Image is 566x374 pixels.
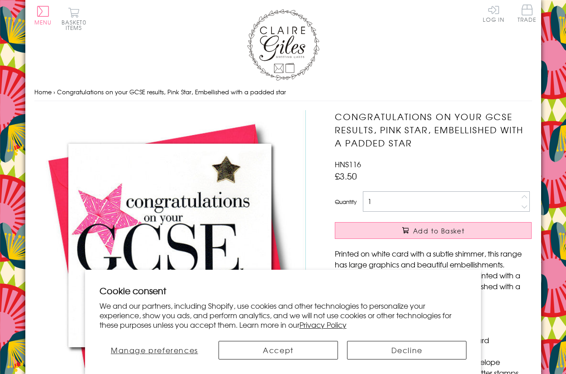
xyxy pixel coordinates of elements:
button: Decline [347,341,466,359]
p: Printed on white card with a subtle shimmer, this range has large graphics and beautiful embellis... [335,248,532,302]
h1: Congratulations on your GCSE results, Pink Star, Embellished with a padded star [335,110,532,149]
span: 0 items [66,18,86,32]
button: Add to Basket [335,222,532,239]
a: Log In [483,5,504,22]
span: Manage preferences [111,345,198,355]
button: Manage preferences [100,341,209,359]
span: Trade [518,5,537,22]
h2: Cookie consent [100,284,467,297]
label: Quantity [335,198,357,206]
span: HNS116 [335,159,361,170]
span: Menu [34,18,52,26]
span: › [53,87,55,96]
button: Basket0 items [62,7,86,30]
a: Home [34,87,52,96]
a: Trade [518,5,537,24]
span: £3.50 [335,170,357,182]
button: Menu [34,6,52,25]
button: Accept [219,341,338,359]
p: We and our partners, including Shopify, use cookies and other technologies to personalize your ex... [100,301,467,329]
span: Add to Basket [413,226,465,235]
a: Privacy Policy [300,319,347,330]
nav: breadcrumbs [34,83,532,102]
span: Congratulations on your GCSE results, Pink Star, Embellished with a padded star [57,87,286,96]
img: Claire Giles Greetings Cards [247,9,319,81]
